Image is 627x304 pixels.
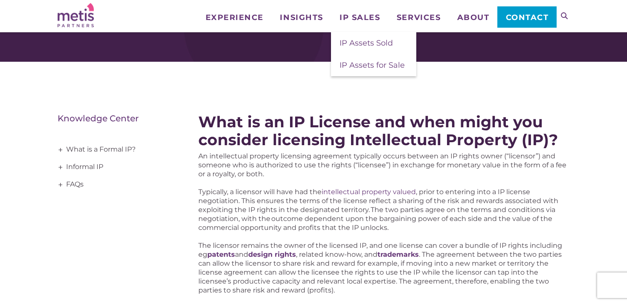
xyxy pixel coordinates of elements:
span: IP Sales [340,14,380,21]
span: + [56,176,65,193]
p: The licensor remains the owner of the licensed IP, and one license can cover a bundle of IP right... [198,241,569,295]
img: Metis Partners [58,3,94,27]
a: FAQs [58,176,173,193]
a: trademarks [377,250,419,258]
a: IP Assets for Sale [331,54,416,76]
a: Contact [497,6,557,28]
span: Services [397,14,441,21]
span: Insights [280,14,323,21]
span: IP Assets for Sale [340,60,405,70]
a: patents [207,250,235,258]
span: Contact [506,14,549,21]
p: An intellectual property licensing agreement typically occurs between an IP rights owner (“licens... [198,152,569,178]
a: design rights [248,250,296,258]
a: Knowledge Center [58,113,139,123]
span: + [56,141,65,158]
span: + [56,159,65,176]
a: IP Assets Sold [331,32,416,54]
a: What is a Formal IP? [58,141,173,158]
span: Experience [206,14,264,21]
p: Typically, a licensor will have had the , prior to entering into a IP license negotiation. This e... [198,187,569,232]
a: Informal IP [58,158,173,176]
span: About [457,14,490,21]
a: intellectual property valued [322,188,416,196]
strong: What is an IP License and when might you consider licensing Intellectual Property (IP)? [198,112,558,149]
span: IP Assets Sold [340,38,393,48]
